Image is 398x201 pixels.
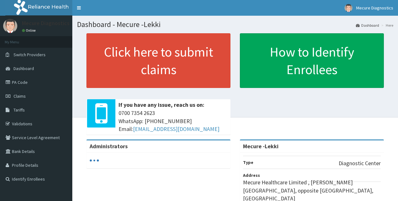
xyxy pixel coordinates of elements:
p: Mecure Diagnostics [22,20,69,26]
h1: Dashboard - Mecure -Lekki [77,20,393,29]
li: Here [380,23,393,28]
a: How to Identify Enrollees [240,33,384,88]
span: Mecure Diagnostics [356,5,393,11]
span: Claims [14,93,26,99]
a: Click here to submit claims [86,33,230,88]
b: Type [243,160,253,165]
b: If you have any issue, reach us on: [119,101,204,108]
strong: Mecure -Lekki [243,143,279,150]
b: Administrators [90,143,128,150]
p: Diagnostic Center [339,159,381,167]
a: [EMAIL_ADDRESS][DOMAIN_NAME] [133,125,219,133]
span: Tariffs [14,107,25,113]
span: 0700 7354 2623 WhatsApp: [PHONE_NUMBER] Email: [119,109,227,133]
a: Dashboard [356,23,379,28]
img: User Image [345,4,352,12]
b: Address [243,172,260,178]
a: Online [22,28,37,33]
span: Switch Providers [14,52,46,57]
img: User Image [3,19,17,33]
span: Dashboard [14,66,34,71]
svg: audio-loading [90,156,99,165]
